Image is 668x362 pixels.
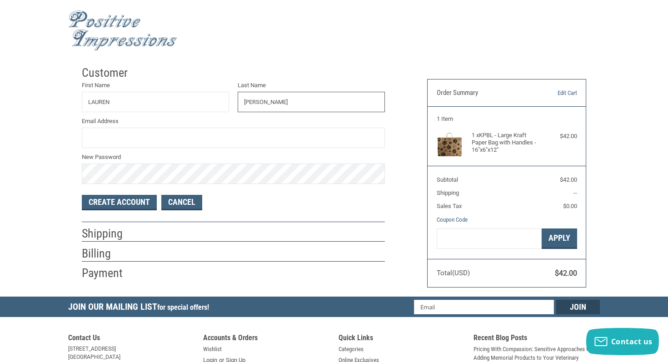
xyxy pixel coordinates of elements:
[339,333,465,345] h5: Quick Links
[82,246,135,261] h2: Billing
[82,117,385,126] label: Email Address
[82,153,385,162] label: New Password
[68,333,194,345] h5: Contact Us
[414,300,554,314] input: Email
[161,195,202,210] a: Cancel
[611,337,653,347] span: Contact us
[437,176,458,183] span: Subtotal
[437,269,470,277] span: Total (USD)
[68,10,177,51] img: Positive Impressions
[474,333,600,345] h5: Recent Blog Posts
[555,269,577,278] span: $42.00
[82,195,157,210] button: Create Account
[437,203,462,209] span: Sales Tax
[560,176,577,183] span: $42.00
[532,89,577,98] a: Edit Cart
[542,132,577,141] div: $42.00
[437,115,577,123] h3: 1 Item
[82,65,135,80] h2: Customer
[339,345,364,354] a: Categories
[586,328,659,355] button: Contact us
[437,189,459,196] span: Shipping
[437,216,468,223] a: Coupon Code
[542,228,577,249] button: Apply
[563,203,577,209] span: $0.00
[82,81,229,90] label: First Name
[157,303,209,312] span: for special offers!
[472,132,540,154] h4: 1 x KPBL - Large Kraft Paper Bag with Handles - 16"x6"x12"
[437,89,532,98] h3: Order Summary
[203,345,222,354] a: Wishlist
[437,228,542,249] input: Gift Certificate or Coupon Code
[82,226,135,241] h2: Shipping
[556,300,600,314] input: Join
[82,266,135,281] h2: Payment
[68,297,214,320] h5: Join Our Mailing List
[238,81,385,90] label: Last Name
[203,333,329,345] h5: Accounts & Orders
[573,189,577,196] span: --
